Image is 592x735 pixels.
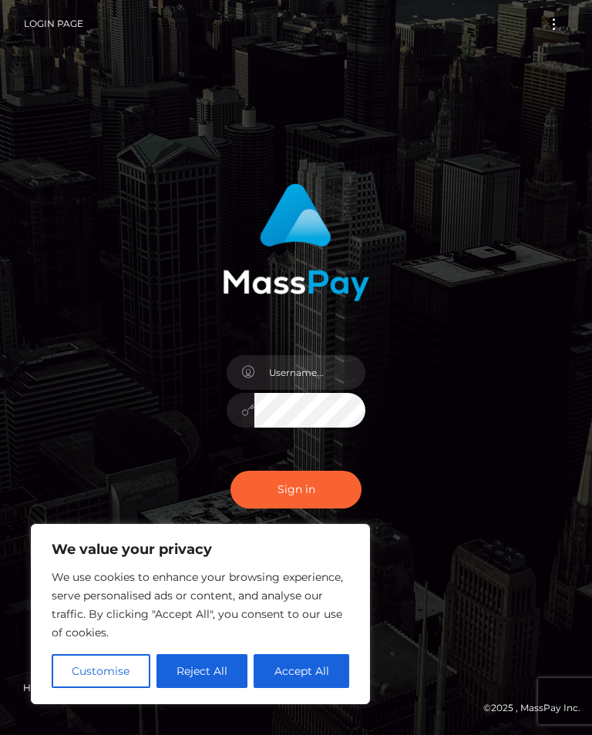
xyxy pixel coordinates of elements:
[254,355,365,390] input: Username...
[156,654,248,688] button: Reject All
[12,700,580,717] div: © 2025 , MassPay Inc.
[52,568,349,642] p: We use cookies to enhance your browsing experience, serve personalised ads or content, and analys...
[230,471,362,508] button: Sign in
[52,540,349,559] p: We value your privacy
[31,524,370,704] div: We value your privacy
[310,523,362,533] a: Need Help?
[24,8,83,40] a: Login Page
[540,14,568,35] button: Toggle navigation
[223,183,369,301] img: MassPay Login
[254,654,349,688] button: Accept All
[52,654,150,688] button: Customise
[17,676,86,700] a: Homepage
